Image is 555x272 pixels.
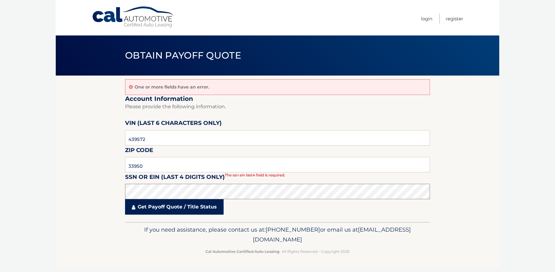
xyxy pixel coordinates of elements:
[135,84,209,90] p: One or more fields have an error.
[421,14,432,24] a: Login
[129,248,426,255] p: - All Rights Reserved - Copyright 2025
[125,146,153,157] label: Zip Code
[125,95,430,103] h2: Account Information
[125,102,430,111] p: Please provide the following information.
[225,173,285,177] span: The ssn ein last4 field is required.
[446,14,463,24] a: Register
[125,199,224,215] a: Get Payoff Quote / Title Status
[125,118,222,130] label: VIN (last 6 characters only)
[125,172,225,184] label: SSN or EIN (last 4 digits only)
[129,225,426,245] p: If you need assistance, please contact us at: or email us at
[253,226,411,243] span: [EMAIL_ADDRESS][DOMAIN_NAME]
[205,249,279,254] strong: Cal Automotive Certified Auto Leasing
[125,50,241,61] span: Obtain Payoff Quote
[265,226,320,233] span: [PHONE_NUMBER]
[92,6,175,28] a: Cal Automotive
